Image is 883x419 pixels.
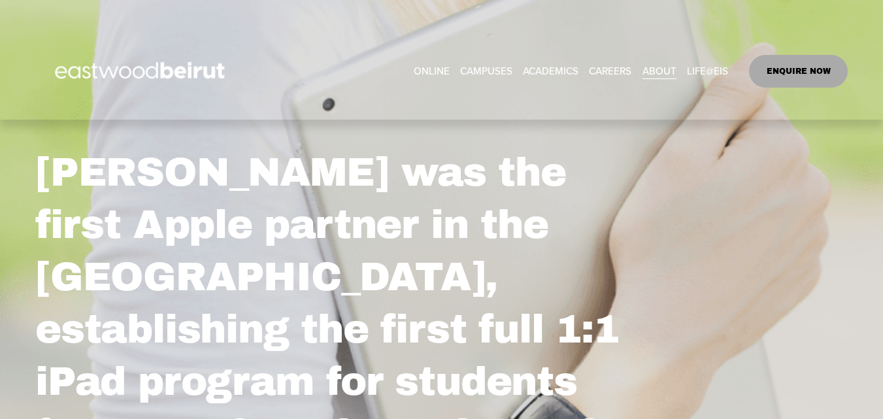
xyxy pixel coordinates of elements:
span: CAMPUSES [460,62,512,80]
a: folder dropdown [642,61,676,81]
span: LIFE@EIS [687,62,728,80]
span: ACADEMICS [523,62,578,80]
a: ONLINE [414,61,450,81]
a: folder dropdown [687,61,728,81]
a: folder dropdown [523,61,578,81]
span: ABOUT [642,62,676,80]
a: CAREERS [589,61,631,81]
a: folder dropdown [460,61,512,81]
a: ENQUIRE NOW [749,55,848,88]
img: EastwoodIS Global Site [35,38,248,105]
